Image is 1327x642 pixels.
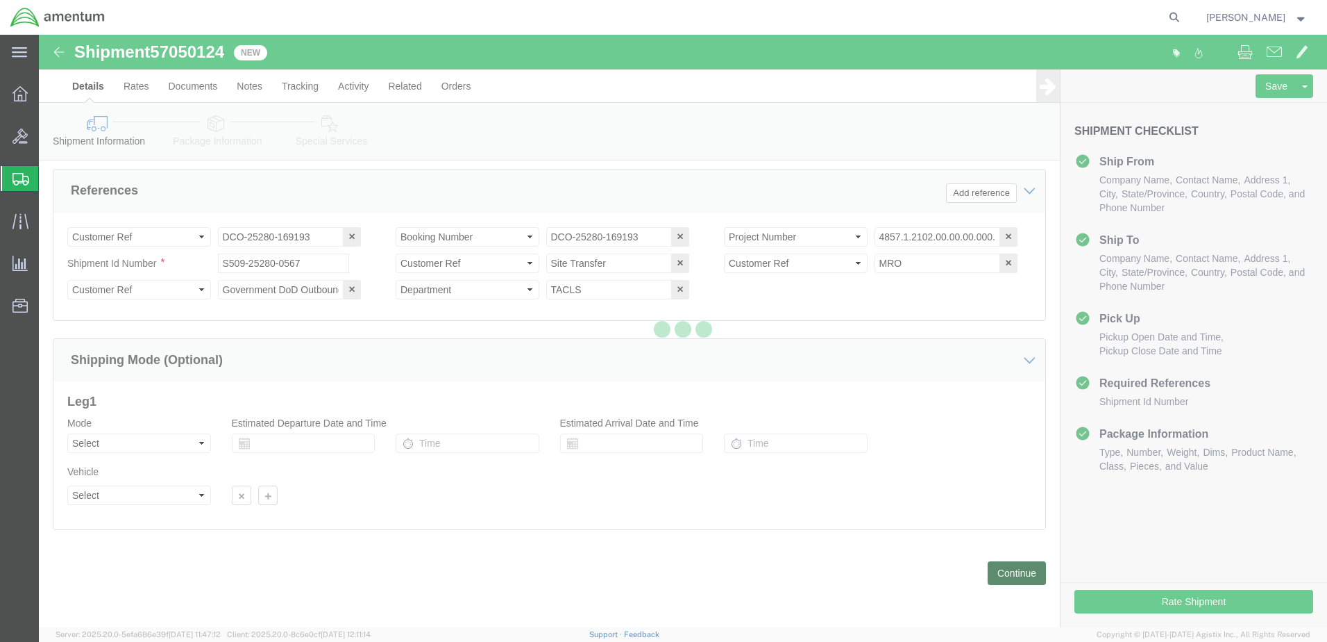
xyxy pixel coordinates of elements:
[589,630,624,639] a: Support
[1206,9,1308,26] button: [PERSON_NAME]
[169,630,221,639] span: [DATE] 11:47:12
[1206,10,1285,25] span: Tony Martorell
[10,7,105,28] img: logo
[1097,629,1310,641] span: Copyright © [DATE]-[DATE] Agistix Inc., All Rights Reserved
[624,630,659,639] a: Feedback
[56,630,221,639] span: Server: 2025.20.0-5efa686e39f
[227,630,371,639] span: Client: 2025.20.0-8c6e0cf
[321,630,371,639] span: [DATE] 12:11:14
